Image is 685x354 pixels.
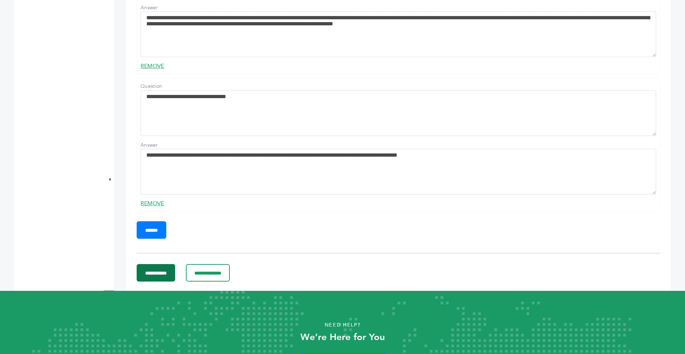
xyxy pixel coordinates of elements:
a: REMOVE [141,199,164,207]
label: Answer [141,4,191,11]
strong: We’re Here for You [300,331,385,344]
label: Answer [141,142,191,149]
label: Question [141,83,191,90]
a: REMOVE [141,62,164,70]
p: Need Help? [34,320,651,330]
